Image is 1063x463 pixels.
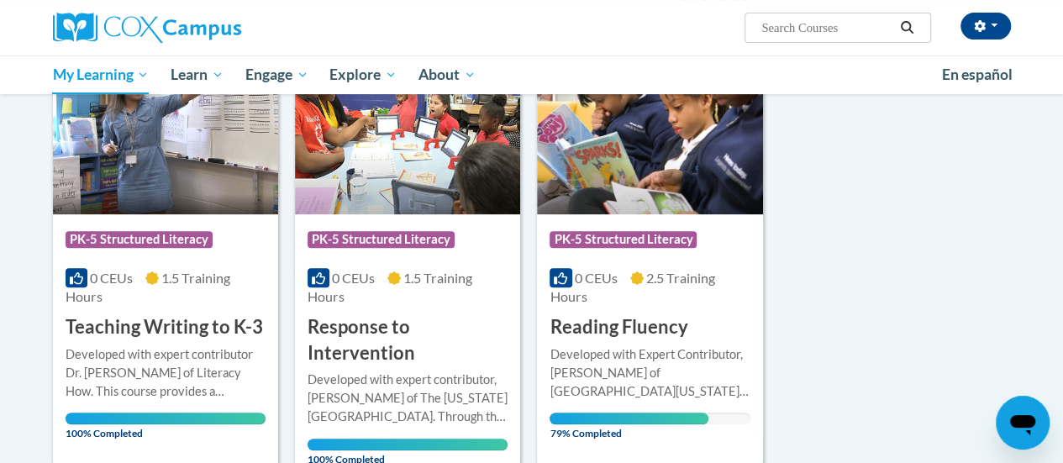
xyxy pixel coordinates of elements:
div: Developed with Expert Contributor, [PERSON_NAME] of [GEOGRAPHIC_DATA][US_STATE], [GEOGRAPHIC_DATA... [550,345,750,401]
img: Course Logo [295,43,520,214]
div: Your progress [308,439,508,450]
a: Engage [234,55,319,94]
span: 1.5 Training Hours [66,270,230,304]
span: 0 CEUs [575,270,618,286]
span: PK-5 Structured Literacy [550,231,697,248]
button: Search [894,18,919,38]
a: My Learning [42,55,161,94]
button: Account Settings [960,13,1011,39]
div: Developed with expert contributor, [PERSON_NAME] of The [US_STATE][GEOGRAPHIC_DATA]. Through this... [308,371,508,426]
a: Cox Campus [53,13,355,43]
a: About [408,55,487,94]
a: Explore [318,55,408,94]
span: 1.5 Training Hours [308,270,472,304]
img: Cox Campus [53,13,241,43]
span: 0 CEUs [332,270,375,286]
span: My Learning [52,65,149,85]
span: PK-5 Structured Literacy [308,231,455,248]
div: Main menu [40,55,1024,94]
span: En español [942,66,1013,83]
span: 2.5 Training Hours [550,270,714,304]
span: PK-5 Structured Literacy [66,231,213,248]
img: Course Logo [53,43,278,214]
div: Your progress [66,413,266,424]
a: En español [931,57,1024,92]
span: Explore [329,65,397,85]
img: Course Logo [537,43,762,214]
input: Search Courses [760,18,894,38]
h3: Reading Fluency [550,314,687,340]
div: Your progress [550,413,708,424]
span: 100% Completed [66,413,266,439]
span: 79% Completed [550,413,708,439]
h3: Teaching Writing to K-3 [66,314,263,340]
span: 0 CEUs [90,270,133,286]
span: Engage [245,65,308,85]
iframe: Button to launch messaging window [996,396,1050,450]
h3: Response to Intervention [308,314,508,366]
div: Developed with expert contributor Dr. [PERSON_NAME] of Literacy How. This course provides a resea... [66,345,266,401]
span: Learn [171,65,224,85]
a: Learn [160,55,234,94]
span: About [418,65,476,85]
